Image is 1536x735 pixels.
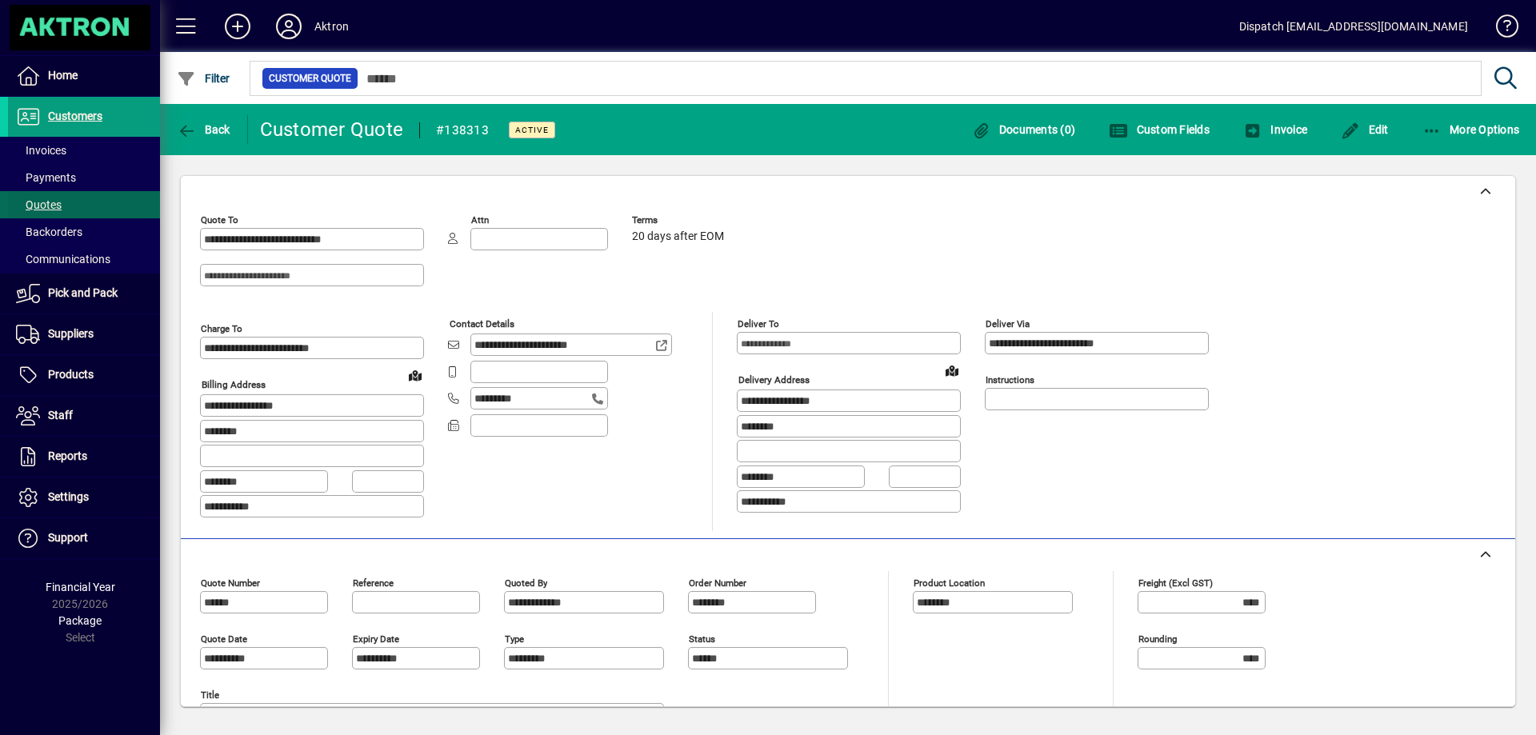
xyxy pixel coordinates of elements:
[201,214,238,226] mat-label: Quote To
[1484,3,1516,55] a: Knowledge Base
[738,318,779,330] mat-label: Deliver To
[689,633,715,644] mat-label: Status
[1239,14,1468,39] div: Dispatch [EMAIL_ADDRESS][DOMAIN_NAME]
[173,64,234,93] button: Filter
[1243,123,1307,136] span: Invoice
[505,577,547,588] mat-label: Quoted by
[1138,633,1177,644] mat-label: Rounding
[353,577,394,588] mat-label: Reference
[632,215,728,226] span: Terms
[515,125,549,135] span: Active
[353,633,399,644] mat-label: Expiry date
[269,70,351,86] span: Customer Quote
[914,577,985,588] mat-label: Product location
[201,633,247,644] mat-label: Quote date
[8,437,160,477] a: Reports
[8,191,160,218] a: Quotes
[8,56,160,96] a: Home
[314,14,349,39] div: Aktron
[1239,115,1311,144] button: Invoice
[471,214,489,226] mat-label: Attn
[263,12,314,41] button: Profile
[402,362,428,388] a: View on map
[48,110,102,122] span: Customers
[1418,115,1524,144] button: More Options
[173,115,234,144] button: Back
[16,144,66,157] span: Invoices
[939,358,965,383] a: View on map
[48,409,73,421] span: Staff
[201,323,242,334] mat-label: Charge To
[689,577,746,588] mat-label: Order number
[48,490,89,503] span: Settings
[505,633,524,644] mat-label: Type
[1105,115,1214,144] button: Custom Fields
[1138,577,1213,588] mat-label: Freight (excl GST)
[48,449,87,462] span: Reports
[16,226,82,238] span: Backorders
[177,123,230,136] span: Back
[436,118,489,143] div: #138313
[8,274,160,314] a: Pick and Pack
[1337,115,1393,144] button: Edit
[48,368,94,381] span: Products
[8,218,160,246] a: Backorders
[201,689,219,700] mat-label: Title
[8,314,160,354] a: Suppliers
[1109,123,1210,136] span: Custom Fields
[212,12,263,41] button: Add
[58,614,102,627] span: Package
[967,115,1079,144] button: Documents (0)
[48,286,118,299] span: Pick and Pack
[48,69,78,82] span: Home
[177,72,230,85] span: Filter
[1422,123,1520,136] span: More Options
[8,137,160,164] a: Invoices
[971,123,1075,136] span: Documents (0)
[16,253,110,266] span: Communications
[48,531,88,544] span: Support
[8,355,160,395] a: Products
[986,318,1030,330] mat-label: Deliver via
[632,230,724,243] span: 20 days after EOM
[8,477,160,517] a: Settings
[1341,123,1389,136] span: Edit
[16,198,62,211] span: Quotes
[8,518,160,558] a: Support
[160,115,248,144] app-page-header-button: Back
[48,327,94,340] span: Suppliers
[8,246,160,273] a: Communications
[986,374,1034,385] mat-label: Instructions
[16,171,76,184] span: Payments
[46,581,115,593] span: Financial Year
[201,577,260,588] mat-label: Quote number
[8,396,160,436] a: Staff
[8,164,160,191] a: Payments
[260,117,404,142] div: Customer Quote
